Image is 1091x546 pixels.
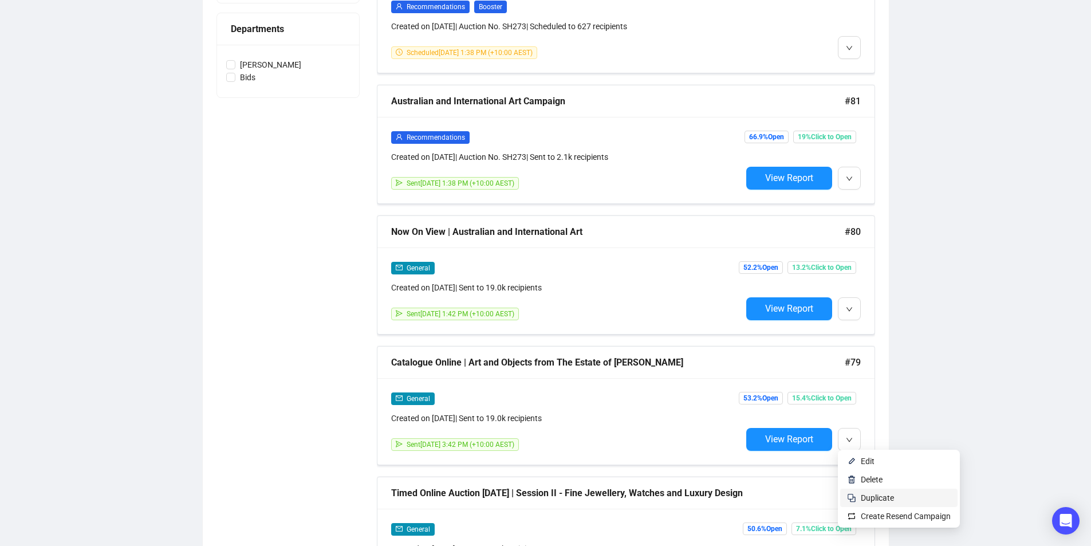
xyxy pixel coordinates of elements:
span: [PERSON_NAME] [235,58,306,71]
img: svg+xml;base64,PHN2ZyB4bWxucz0iaHR0cDovL3d3dy53My5vcmcvMjAwMC9zdmciIHdpZHRoPSIyNCIgaGVpZ2h0PSIyNC... [847,493,856,502]
span: 50.6% Open [743,523,787,535]
img: svg+xml;base64,PHN2ZyB4bWxucz0iaHR0cDovL3d3dy53My5vcmcvMjAwMC9zdmciIHhtbG5zOnhsaW5rPSJodHRwOi8vd3... [847,475,856,484]
span: 15.4% Click to Open [787,392,856,404]
div: Australian and International Art Campaign [391,94,845,108]
span: Sent [DATE] 1:42 PM (+10:00 AEST) [407,310,514,318]
span: #80 [845,225,861,239]
span: mail [396,525,403,532]
span: send [396,441,403,447]
button: View Report [746,167,832,190]
div: Created on [DATE] | Auction No. SH273 | Sent to 2.1k recipients [391,151,742,163]
div: Created on [DATE] | Sent to 19.0k recipients [391,281,742,294]
span: 13.2% Click to Open [787,261,856,274]
a: Australian and International Art Campaign#81userRecommendationsCreated on [DATE]| Auction No. SH2... [377,85,875,204]
img: svg+xml;base64,PHN2ZyB4bWxucz0iaHR0cDovL3d3dy53My5vcmcvMjAwMC9zdmciIHhtbG5zOnhsaW5rPSJodHRwOi8vd3... [847,457,856,466]
span: down [846,175,853,182]
span: down [846,45,853,52]
span: Sent [DATE] 3:42 PM (+10:00 AEST) [407,441,514,449]
span: send [396,179,403,186]
span: user [396,3,403,10]
span: Create Resend Campaign [861,512,951,521]
div: Now On View | Australian and International Art [391,225,845,239]
span: Booster [474,1,507,13]
span: 53.2% Open [739,392,783,404]
button: View Report [746,297,832,320]
div: Timed Online Auction [DATE] | Session II - Fine Jewellery, Watches and Luxury Design [391,486,845,500]
div: Created on [DATE] | Auction No. SH273 | Scheduled to 627 recipients [391,20,742,33]
span: 52.2% Open [739,261,783,274]
span: mail [396,395,403,402]
span: General [407,525,430,533]
span: user [396,133,403,140]
span: View Report [765,434,813,445]
span: Sent [DATE] 1:38 PM (+10:00 AEST) [407,179,514,187]
span: mail [396,264,403,271]
span: View Report [765,172,813,183]
span: Recommendations [407,133,465,142]
div: Departments [231,22,345,36]
span: Bids [235,71,260,84]
img: retweet.svg [847,512,856,521]
span: Recommendations [407,3,465,11]
div: Catalogue Online | Art and Objects from The Estate of [PERSON_NAME] [391,355,845,370]
span: Edit [861,457,875,466]
div: Open Intercom Messenger [1052,507,1080,535]
span: down [846,437,853,443]
span: #81 [845,94,861,108]
span: down [846,306,853,313]
span: General [407,264,430,272]
span: Delete [861,475,883,484]
span: 7.1% Click to Open [791,523,856,535]
button: View Report [746,428,832,451]
span: clock-circle [396,49,403,56]
span: View Report [765,303,813,314]
span: #79 [845,355,861,370]
a: Now On View | Australian and International Art#80mailGeneralCreated on [DATE]| Sent to 19.0k reci... [377,215,875,335]
span: send [396,310,403,317]
span: 19% Click to Open [793,131,856,143]
span: Duplicate [861,493,894,502]
div: Created on [DATE] | Sent to 19.0k recipients [391,412,742,425]
span: Scheduled [DATE] 1:38 PM (+10:00 AEST) [407,49,533,57]
a: Catalogue Online | Art and Objects from The Estate of [PERSON_NAME]#79mailGeneralCreated on [DATE... [377,346,875,465]
span: 66.9% Open [745,131,789,143]
span: General [407,395,430,403]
